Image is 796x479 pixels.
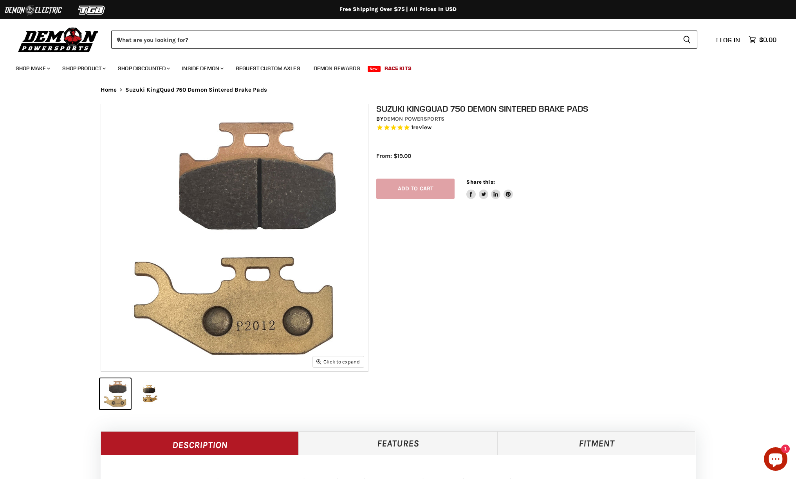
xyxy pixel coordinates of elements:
span: From: $19.00 [376,152,411,159]
a: Shop Discounted [112,60,175,76]
a: Demon Rewards [308,60,366,76]
ul: Main menu [10,57,774,76]
inbox-online-store-chat: Shopify online store chat [762,447,790,473]
img: Suzuki KingQuad 750 Demon Sintered Brake Pads [101,104,368,371]
button: Suzuki KingQuad 750 Demon Sintered Brake Pads thumbnail [100,378,131,409]
a: Log in [713,36,745,43]
span: Rated 5.0 out of 5 stars 1 reviews [376,124,704,132]
button: Click to expand [313,356,364,367]
input: When autocomplete results are available use up and down arrows to review and enter to select [111,31,677,49]
a: Shop Make [10,60,55,76]
a: Home [101,87,117,93]
span: review [413,124,431,131]
div: by [376,115,704,123]
a: $0.00 [745,34,780,45]
span: Suzuki KingQuad 750 Demon Sintered Brake Pads [125,87,267,93]
form: Product [111,31,697,49]
a: Description [101,431,299,455]
button: Search [677,31,697,49]
a: Fitment [497,431,696,455]
a: Features [299,431,497,455]
span: $0.00 [759,36,776,43]
div: Free Shipping Over $75 | All Prices In USD [85,6,711,13]
span: 1 reviews [411,124,431,131]
a: Race Kits [379,60,417,76]
h1: Suzuki KingQuad 750 Demon Sintered Brake Pads [376,104,704,114]
img: Demon Powersports [16,25,101,53]
span: Click to expand [316,359,360,365]
img: Demon Electric Logo 2 [4,3,63,18]
button: Suzuki KingQuad 750 Demon Sintered Brake Pads thumbnail [133,378,164,409]
aside: Share this: [466,179,513,199]
a: Demon Powersports [383,116,444,122]
span: New! [368,66,381,72]
a: Shop Product [56,60,110,76]
span: Log in [720,36,740,44]
img: TGB Logo 2 [63,3,121,18]
a: Request Custom Axles [230,60,306,76]
nav: Breadcrumbs [85,87,711,93]
span: Share this: [466,179,495,185]
a: Inside Demon [176,60,228,76]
